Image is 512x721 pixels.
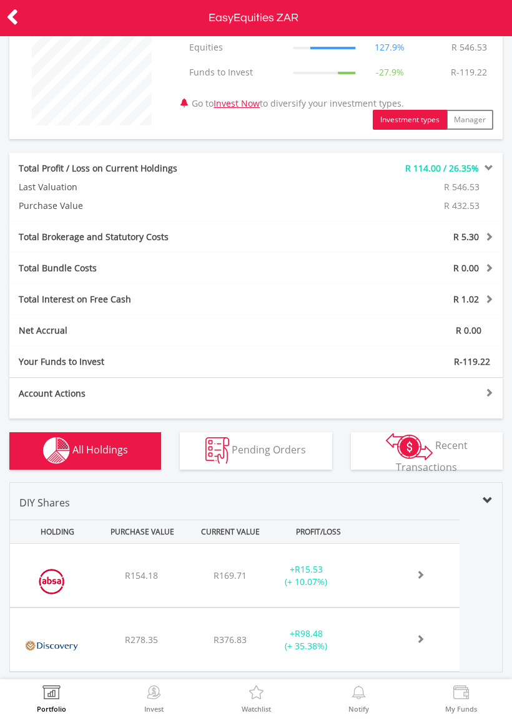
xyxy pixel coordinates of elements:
[451,685,471,703] img: View Funds
[180,432,332,470] button: Pending Orders
[396,438,468,474] span: Recent Transactions
[9,200,256,212] div: Purchase Value
[37,685,66,712] a: Portfolio
[456,324,481,336] span: R 0.00
[72,443,128,457] span: All Holdings
[247,685,266,703] img: Watchlist
[9,293,297,306] div: Total Interest on Free Cash
[214,97,260,109] a: Invest Now
[37,705,66,712] label: Portfolio
[9,356,256,368] div: Your Funds to Invest
[445,705,477,712] label: My Funds
[242,705,271,712] label: Watchlist
[373,110,447,130] button: Investment types
[100,520,185,543] div: PURCHASE VALUE
[19,496,70,510] span: DIY Shares
[364,35,416,60] td: 127.9%
[267,563,345,588] div: + (+ 10.07%)
[16,559,87,604] img: EQU.ZA.ABG.png
[453,262,479,274] span: R 0.00
[453,293,479,305] span: R 1.02
[232,443,306,457] span: Pending Orders
[9,231,297,243] div: Total Brokerage and Statutory Costs
[9,387,256,400] div: Account Actions
[453,231,479,243] span: R 5.30
[242,685,271,712] a: Watchlist
[9,432,161,470] button: All Holdings
[12,520,97,543] div: HOLDING
[351,432,503,470] button: Recent Transactions
[9,162,297,175] div: Total Profit / Loss on Current Holdings
[295,627,323,639] span: R98.48
[43,437,70,464] img: holdings-wht.png
[125,569,158,581] span: R154.18
[364,60,416,85] td: -27.9%
[183,60,287,85] td: Funds to Invest
[446,110,493,130] button: Manager
[445,35,493,60] td: R 546.53
[9,324,297,337] div: Net Accrual
[42,685,61,703] img: View Portfolio
[125,634,158,646] span: R278.35
[445,685,477,712] a: My Funds
[144,705,164,712] label: Invest
[386,433,433,460] img: transactions-zar-wht.png
[444,181,480,193] span: R 546.53
[9,181,256,193] div: Last Valuation
[405,162,479,174] span: R 114.00 / 26.35%
[187,520,273,543] div: CURRENT VALUE
[16,624,87,668] img: EQU.ZA.DSY.png
[275,520,361,543] div: PROFIT/LOSS
[205,437,229,464] img: pending_instructions-wht.png
[349,685,368,703] img: View Notifications
[267,627,345,652] div: + (+ 35.38%)
[214,634,247,646] span: R376.83
[144,685,164,703] img: Invest Now
[348,685,369,712] a: Notify
[348,705,369,712] label: Notify
[183,35,287,60] td: Equities
[454,356,490,367] span: R-119.22
[214,569,247,581] span: R169.71
[144,685,164,712] a: Invest
[9,262,297,274] div: Total Bundle Costs
[295,563,323,575] span: R15.53
[445,60,493,85] td: R-119.22
[444,200,480,211] span: R 432.53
